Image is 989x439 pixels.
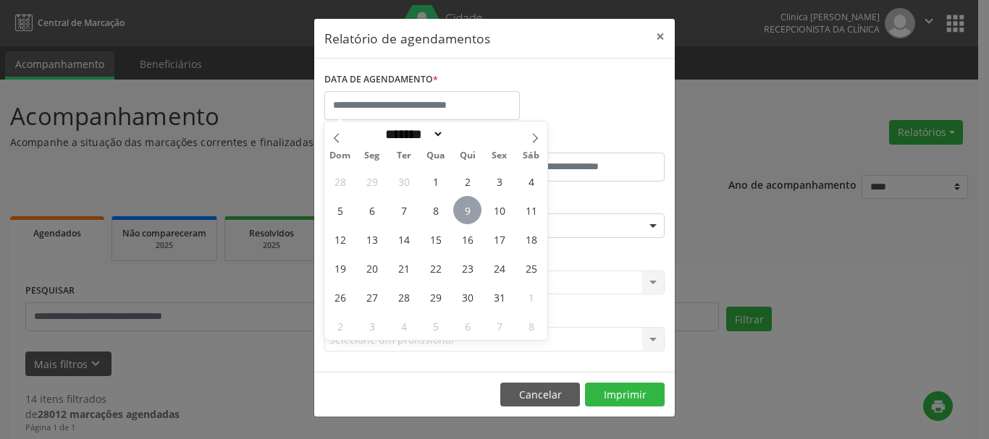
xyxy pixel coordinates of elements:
span: Outubro 24, 2025 [485,254,513,282]
label: ATÉ [498,130,665,153]
span: Novembro 4, 2025 [390,312,418,340]
input: Year [444,127,492,142]
h5: Relatório de agendamentos [324,29,490,48]
span: Sáb [515,151,547,161]
span: Novembro 6, 2025 [453,312,481,340]
span: Novembro 3, 2025 [358,312,386,340]
span: Outubro 19, 2025 [326,254,354,282]
span: Outubro 22, 2025 [421,254,450,282]
span: Outubro 16, 2025 [453,225,481,253]
span: Outubro 20, 2025 [358,254,386,282]
span: Outubro 5, 2025 [326,196,354,224]
span: Outubro 30, 2025 [453,283,481,311]
span: Outubro 27, 2025 [358,283,386,311]
span: Outubro 7, 2025 [390,196,418,224]
span: Outubro 3, 2025 [485,167,513,195]
span: Novembro 7, 2025 [485,312,513,340]
span: Qui [452,151,484,161]
span: Novembro 1, 2025 [517,283,545,311]
span: Ter [388,151,420,161]
span: Outubro 25, 2025 [517,254,545,282]
span: Outubro 2, 2025 [453,167,481,195]
span: Outubro 8, 2025 [421,196,450,224]
span: Outubro 21, 2025 [390,254,418,282]
select: Month [380,127,444,142]
span: Outubro 28, 2025 [390,283,418,311]
span: Outubro 12, 2025 [326,225,354,253]
span: Seg [356,151,388,161]
span: Novembro 8, 2025 [517,312,545,340]
span: Outubro 1, 2025 [421,167,450,195]
span: Setembro 29, 2025 [358,167,386,195]
span: Outubro 14, 2025 [390,225,418,253]
span: Outubro 6, 2025 [358,196,386,224]
span: Novembro 5, 2025 [421,312,450,340]
button: Cancelar [500,383,580,407]
span: Outubro 11, 2025 [517,196,545,224]
button: Close [646,19,675,54]
span: Outubro 13, 2025 [358,225,386,253]
span: Qua [420,151,452,161]
span: Outubro 31, 2025 [485,283,513,311]
span: Setembro 28, 2025 [326,167,354,195]
span: Setembro 30, 2025 [390,167,418,195]
span: Outubro 4, 2025 [517,167,545,195]
span: Outubro 15, 2025 [421,225,450,253]
span: Outubro 17, 2025 [485,225,513,253]
span: Outubro 26, 2025 [326,283,354,311]
span: Outubro 10, 2025 [485,196,513,224]
span: Outubro 18, 2025 [517,225,545,253]
span: Outubro 9, 2025 [453,196,481,224]
span: Dom [324,151,356,161]
button: Imprimir [585,383,665,407]
label: DATA DE AGENDAMENTO [324,69,438,91]
span: Novembro 2, 2025 [326,312,354,340]
span: Outubro 23, 2025 [453,254,481,282]
span: Outubro 29, 2025 [421,283,450,311]
span: Sex [484,151,515,161]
